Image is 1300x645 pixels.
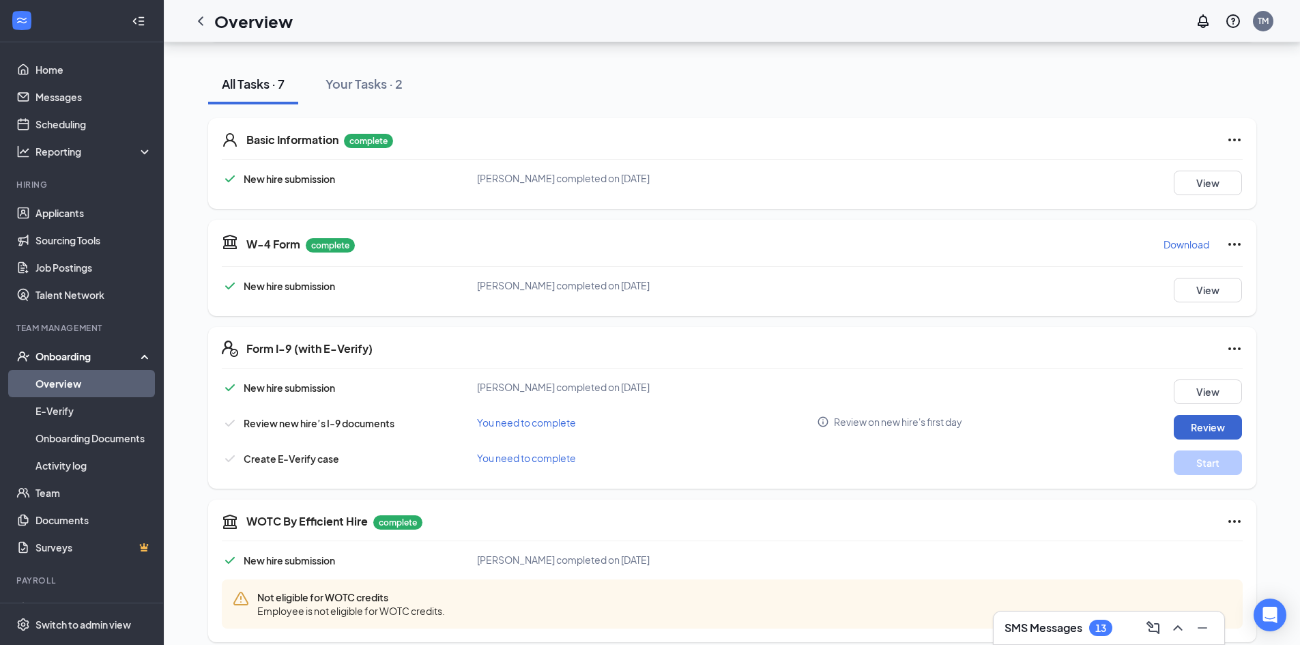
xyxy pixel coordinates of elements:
p: complete [306,238,355,253]
div: Switch to admin view [35,618,131,631]
button: View [1174,278,1242,302]
p: complete [373,515,422,530]
a: Documents [35,506,152,534]
svg: UserCheck [16,349,30,363]
a: Applicants [35,199,152,227]
h3: SMS Messages [1005,620,1082,635]
button: View [1174,171,1242,195]
button: Download [1163,233,1210,255]
svg: Analysis [16,145,30,158]
div: TM [1258,15,1269,27]
svg: Ellipses [1226,341,1243,357]
svg: Info [817,416,829,428]
a: Overview [35,370,152,397]
svg: User [222,132,238,148]
h5: WOTC By Efficient Hire [246,514,368,529]
span: [PERSON_NAME] completed on [DATE] [477,279,650,291]
h5: Form I-9 (with E-Verify) [246,341,373,356]
svg: ChevronLeft [192,13,209,29]
span: New hire submission [244,280,335,292]
span: [PERSON_NAME] completed on [DATE] [477,554,650,566]
a: Team [35,479,152,506]
h5: Basic Information [246,132,338,147]
span: New hire submission [244,173,335,185]
a: Onboarding Documents [35,425,152,452]
svg: Ellipses [1226,132,1243,148]
svg: Checkmark [222,415,238,431]
span: Employee is not eligible for WOTC credits. [257,604,445,618]
span: Not eligible for WOTC credits [257,590,445,604]
svg: Ellipses [1226,513,1243,530]
div: Open Intercom Messenger [1254,599,1286,631]
div: Onboarding [35,349,141,363]
svg: Notifications [1195,13,1211,29]
a: Home [35,56,152,83]
div: Hiring [16,179,149,190]
svg: Checkmark [222,450,238,467]
p: complete [344,134,393,148]
a: Talent Network [35,281,152,309]
p: Download [1164,238,1209,251]
div: Payroll [16,575,149,586]
span: You need to complete [477,416,576,429]
div: Your Tasks · 2 [326,75,403,92]
span: New hire submission [244,554,335,567]
div: 13 [1095,622,1106,634]
a: Messages [35,83,152,111]
div: Team Management [16,322,149,334]
svg: Checkmark [222,278,238,294]
span: [PERSON_NAME] completed on [DATE] [477,172,650,184]
button: Minimize [1191,617,1213,639]
span: Review on new hire's first day [834,415,962,429]
span: [PERSON_NAME] completed on [DATE] [477,381,650,393]
h1: Overview [214,10,293,33]
svg: FormI9EVerifyIcon [222,341,238,357]
button: Review [1174,415,1242,440]
svg: Minimize [1194,620,1211,636]
svg: Government [222,513,238,530]
svg: Collapse [132,14,145,28]
div: Reporting [35,145,153,158]
h5: W-4 Form [246,237,300,252]
button: View [1174,379,1242,404]
a: Job Postings [35,254,152,281]
svg: ChevronUp [1170,620,1186,636]
a: PayrollCrown [35,595,152,622]
svg: WorkstreamLogo [15,14,29,27]
button: ChevronUp [1167,617,1189,639]
svg: Settings [16,618,30,631]
a: E-Verify [35,397,152,425]
span: Create E-Verify case [244,453,339,465]
svg: QuestionInfo [1225,13,1241,29]
svg: Checkmark [222,552,238,569]
span: New hire submission [244,382,335,394]
a: Activity log [35,452,152,479]
svg: ComposeMessage [1145,620,1161,636]
span: Review new hire’s I-9 documents [244,417,394,429]
span: You need to complete [477,452,576,464]
div: All Tasks · 7 [222,75,285,92]
button: ComposeMessage [1142,617,1164,639]
a: Scheduling [35,111,152,138]
a: Sourcing Tools [35,227,152,254]
svg: TaxGovernmentIcon [222,233,238,250]
div: Not eligible for WOTC credits [222,579,1243,629]
svg: Warning [233,590,249,607]
button: Start [1174,450,1242,475]
a: SurveysCrown [35,534,152,561]
svg: Checkmark [222,379,238,396]
svg: Checkmark [222,171,238,187]
svg: Ellipses [1226,236,1243,253]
